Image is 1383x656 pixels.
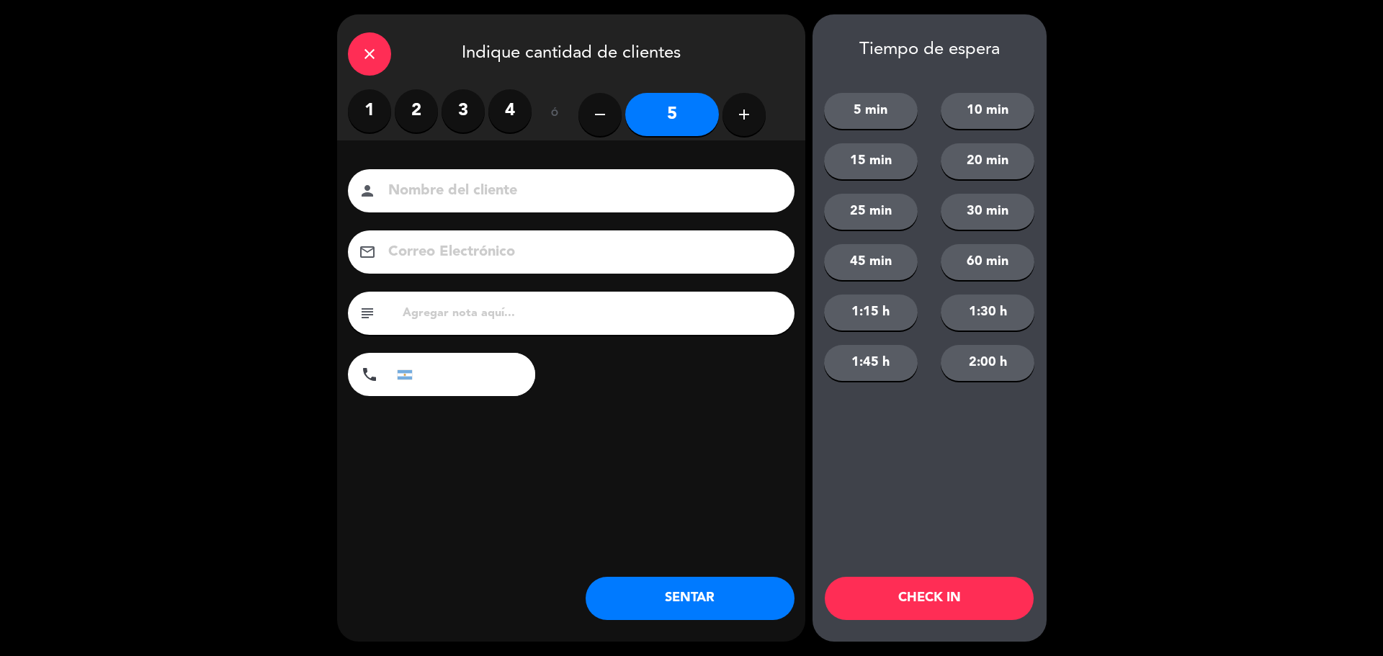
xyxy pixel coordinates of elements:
[824,143,918,179] button: 15 min
[824,295,918,331] button: 1:15 h
[359,305,376,322] i: subject
[395,89,438,132] label: 2
[387,240,776,265] input: Correo Electrónico
[348,89,391,132] label: 1
[361,366,378,383] i: phone
[735,106,753,123] i: add
[361,45,378,63] i: close
[488,89,532,132] label: 4
[941,244,1034,280] button: 60 min
[591,106,609,123] i: remove
[824,194,918,230] button: 25 min
[824,93,918,129] button: 5 min
[941,93,1034,129] button: 10 min
[392,354,425,395] div: Argentina: +54
[941,295,1034,331] button: 1:30 h
[578,93,622,136] button: remove
[359,243,376,261] i: email
[825,577,1034,620] button: CHECK IN
[442,89,485,132] label: 3
[532,89,578,140] div: ó
[401,303,784,323] input: Agregar nota aquí...
[824,345,918,381] button: 1:45 h
[337,14,805,89] div: Indique cantidad de clientes
[722,93,766,136] button: add
[941,143,1034,179] button: 20 min
[941,345,1034,381] button: 2:00 h
[941,194,1034,230] button: 30 min
[813,40,1047,60] div: Tiempo de espera
[824,244,918,280] button: 45 min
[359,182,376,199] i: person
[586,577,795,620] button: SENTAR
[387,179,776,204] input: Nombre del cliente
